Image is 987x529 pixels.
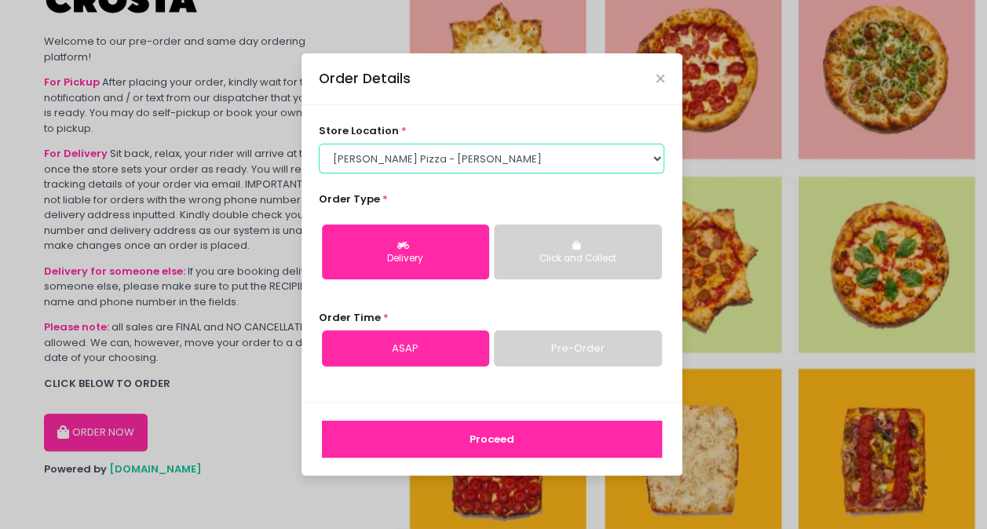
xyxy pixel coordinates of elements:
span: Order Type [319,192,380,206]
a: Pre-Order [494,330,661,367]
span: store location [319,123,399,138]
button: Proceed [322,421,662,458]
div: Delivery [333,252,478,266]
a: ASAP [322,330,489,367]
button: Delivery [322,224,489,279]
button: Click and Collect [494,224,661,279]
div: Order Details [319,68,411,89]
span: Order Time [319,310,381,325]
div: Click and Collect [505,252,650,266]
button: Close [656,75,664,82]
